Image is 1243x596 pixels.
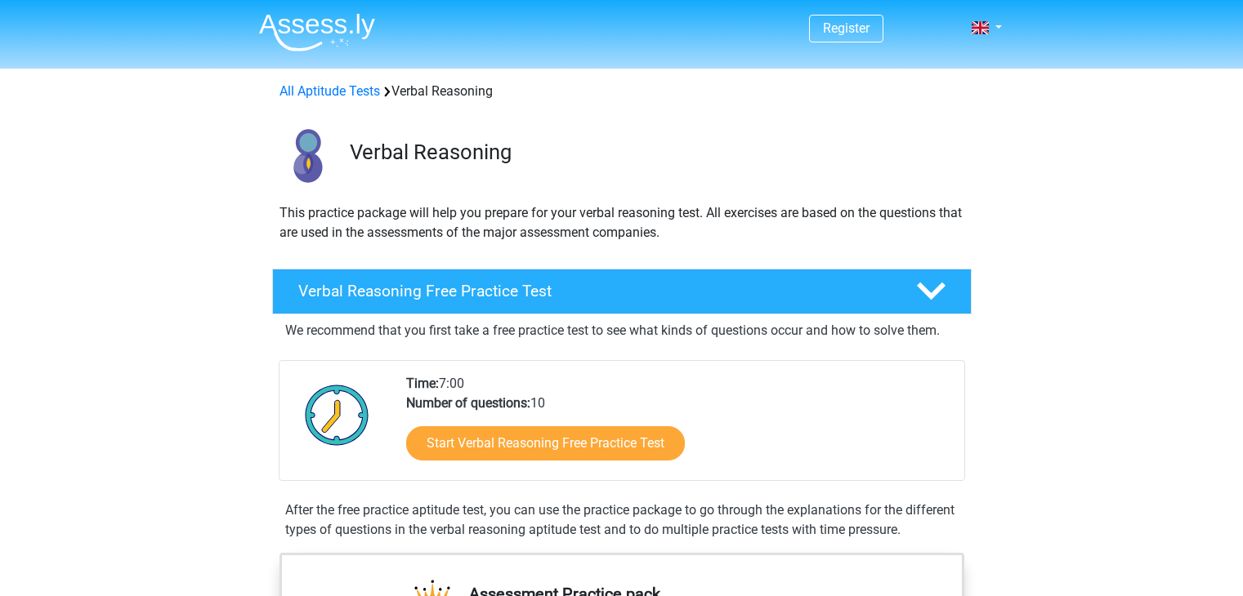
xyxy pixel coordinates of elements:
[406,376,439,391] b: Time:
[296,374,378,456] img: Clock
[406,426,685,460] a: Start Verbal Reasoning Free Practice Test
[279,83,380,99] a: All Aptitude Tests
[273,82,971,101] div: Verbal Reasoning
[350,140,959,165] h3: Verbal Reasoning
[394,374,964,480] div: 7:00 10
[259,13,375,51] img: Assessly
[279,203,964,242] p: This practice package will help you prepare for your verbal reasoning test. All exercises are bas...
[823,20,870,36] a: Register
[285,321,959,340] p: We recommend that you first take a free practice test to see what kinds of questions occur and ho...
[266,269,978,314] a: Verbal Reasoning Free Practice Test
[298,282,890,300] h4: Verbal Reasoning Free Practice Test
[273,121,342,190] img: verbal reasoning
[279,500,965,540] div: After the free practice aptitude test, you can use the practice package to go through the explana...
[406,395,530,411] b: Number of questions:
